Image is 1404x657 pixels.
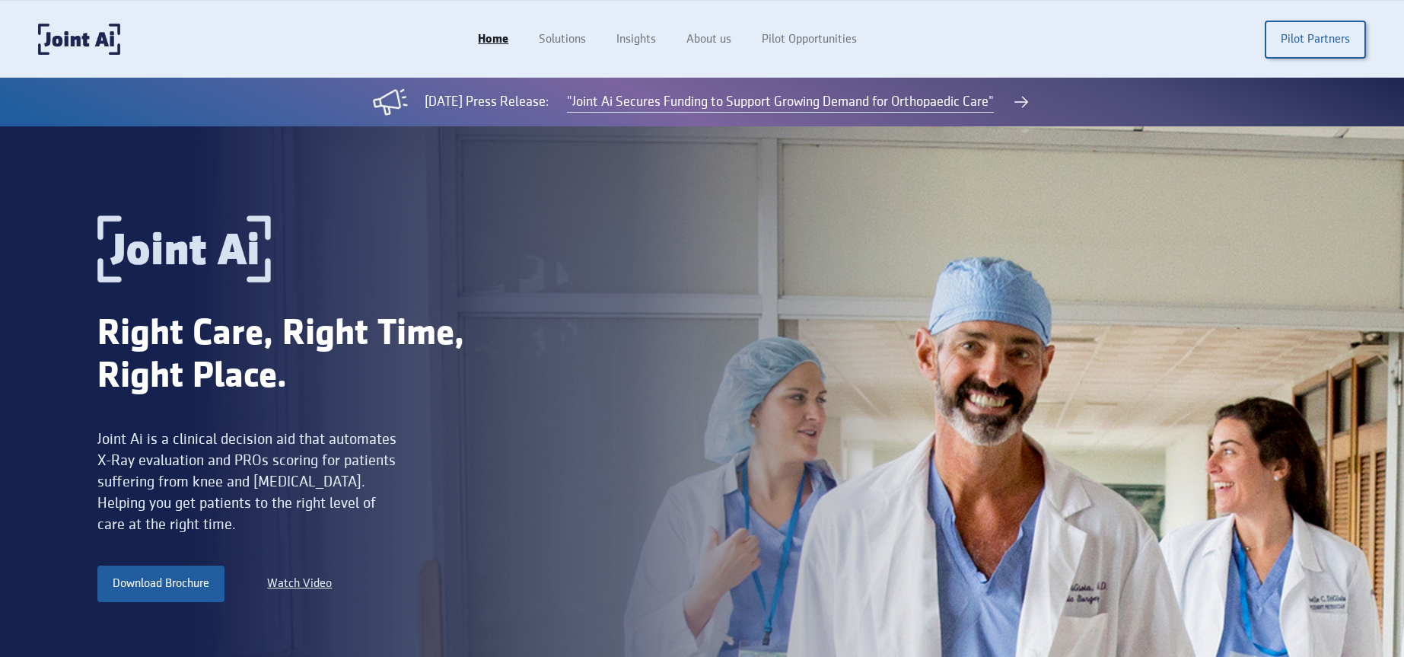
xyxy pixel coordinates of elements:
[97,566,224,602] a: Download Brochure
[463,25,524,54] a: Home
[97,429,401,535] div: Joint Ai is a clinical decision aid that automates X-Ray evaluation and PROs scoring for patients...
[425,92,549,112] div: [DATE] Press Release:
[97,313,531,398] div: Right Care, Right Time, Right Place.
[1265,21,1366,59] a: Pilot Partners
[601,25,671,54] a: Insights
[671,25,747,54] a: About us
[38,24,120,55] a: home
[567,92,994,113] a: "Joint Ai Secures Funding to Support Growing Demand for Orthopaedic Care"
[267,575,332,593] a: Watch Video
[747,25,872,54] a: Pilot Opportunities
[524,25,601,54] a: Solutions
